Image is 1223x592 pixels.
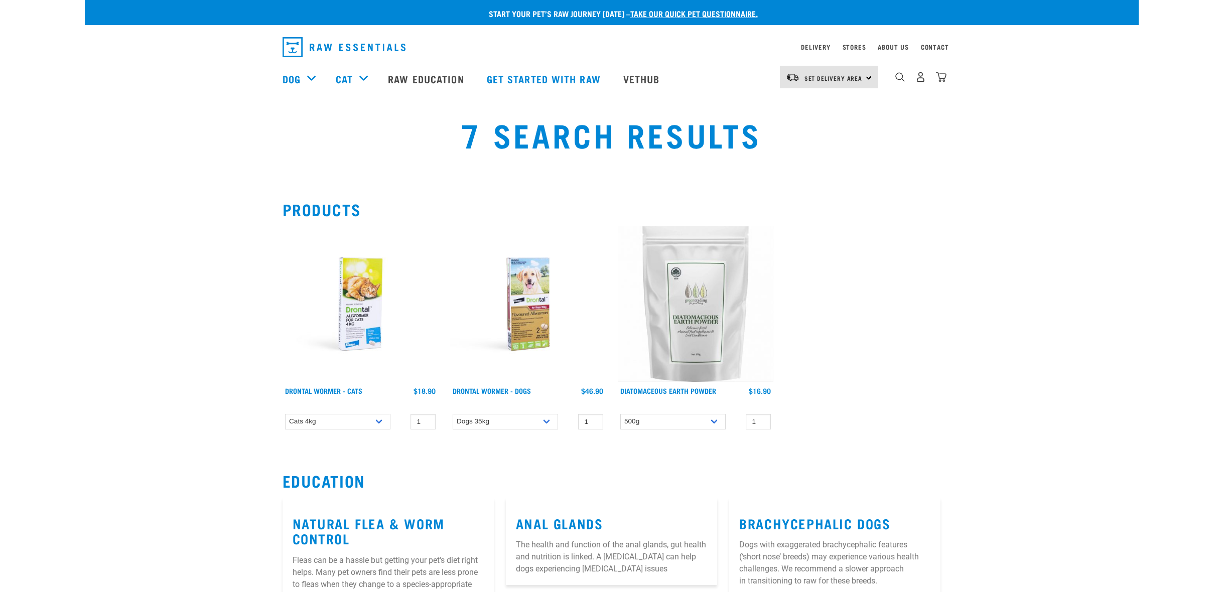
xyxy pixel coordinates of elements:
a: Anal Glands [516,519,603,527]
p: Dogs with exaggerated brachycephalic features (‘short nose’ breeds) may experience various health... [739,539,930,587]
a: Brachycephalic Dogs [739,519,890,527]
a: Diatomaceous Earth Powder [620,389,716,392]
input: 1 [411,414,436,429]
h1: 7 Search Results [283,116,941,152]
img: RE Product Shoot 2023 Nov8661 [450,226,606,382]
img: home-icon@2x.png [936,72,946,82]
img: Diatomaceous earth [618,226,773,382]
a: Natural Flea & Worm Control [293,519,445,542]
p: The health and function of the anal glands, gut health and nutrition is linked. A [MEDICAL_DATA] ... [516,539,707,575]
a: Raw Education [378,59,476,99]
input: 1 [746,414,771,429]
img: user.png [915,72,926,82]
nav: dropdown navigation [85,59,1139,99]
a: Get started with Raw [477,59,613,99]
a: About Us [878,45,908,49]
img: van-moving.png [786,73,799,82]
a: Drontal Wormer - Dogs [453,389,531,392]
a: Cat [336,71,353,86]
div: $46.90 [581,387,603,395]
a: Dog [283,71,301,86]
img: home-icon-1@2x.png [895,72,905,82]
nav: dropdown navigation [275,33,949,61]
a: Stores [843,45,866,49]
a: take our quick pet questionnaire. [630,11,758,16]
a: Contact [921,45,949,49]
div: $16.90 [749,387,771,395]
a: Delivery [801,45,830,49]
div: $18.90 [414,387,436,395]
h2: Products [283,200,941,218]
input: 1 [578,414,603,429]
img: Raw Essentials Logo [283,37,405,57]
h2: Education [283,472,941,490]
p: Start your pet’s raw journey [DATE] – [92,8,1146,20]
a: Vethub [613,59,672,99]
span: Set Delivery Area [804,76,863,80]
img: RE Product Shoot 2023 Nov8662 [283,226,438,382]
a: Drontal Wormer - Cats [285,389,362,392]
